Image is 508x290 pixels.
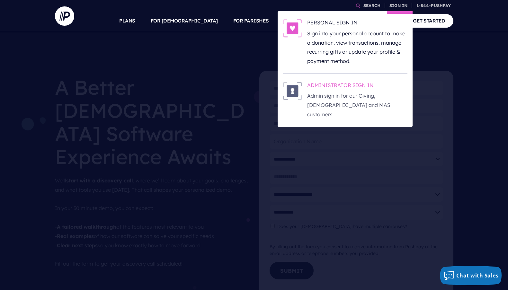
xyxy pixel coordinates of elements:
[233,10,269,32] a: FOR PARISHES
[283,82,407,119] a: ADMINISTRATOR SIGN IN - Illustration ADMINISTRATOR SIGN IN Admin sign in for our Giving, [DEMOGRA...
[307,82,407,91] h6: ADMINISTRATOR SIGN IN
[440,266,502,285] button: Chat with Sales
[328,10,351,32] a: EXPLORE
[456,272,499,279] span: Chat with Sales
[366,10,390,32] a: COMPANY
[307,91,407,119] p: Admin sign in for our Giving, [DEMOGRAPHIC_DATA] and MAS customers
[307,29,407,66] p: Sign into your personal account to make a donation, view transactions, manage recurring gifts or ...
[284,10,313,32] a: SOLUTIONS
[283,19,302,38] img: PERSONAL SIGN IN - Illustration
[405,14,453,27] a: GET STARTED
[307,19,407,29] h6: PERSONAL SIGN IN
[151,10,218,32] a: FOR [DEMOGRAPHIC_DATA]
[119,10,135,32] a: PLANS
[283,19,407,66] a: PERSONAL SIGN IN - Illustration PERSONAL SIGN IN Sign into your personal account to make a donati...
[283,82,302,100] img: ADMINISTRATOR SIGN IN - Illustration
